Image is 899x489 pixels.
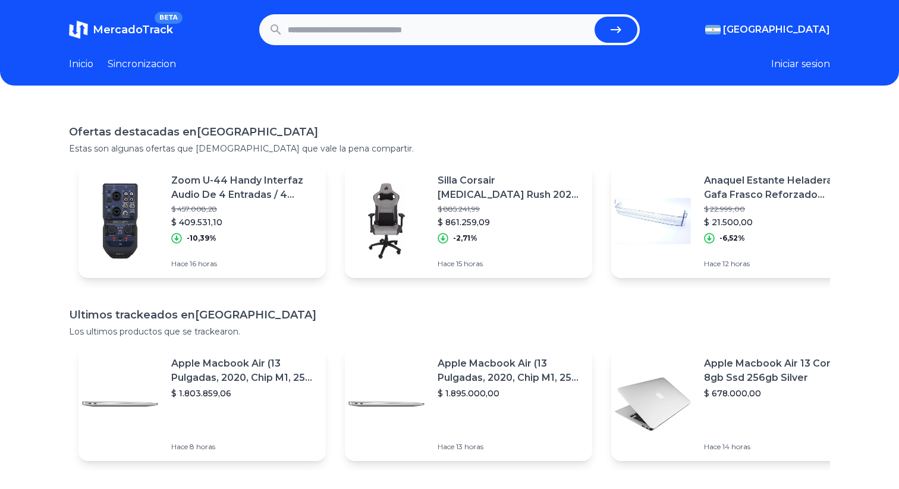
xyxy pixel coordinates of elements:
p: $ 861.259,09 [438,216,583,228]
p: Hace 14 horas [704,442,849,452]
p: Hace 16 horas [171,259,316,269]
a: Sincronizacion [108,57,176,71]
p: Silla Corsair [MEDICAL_DATA] Rush 2023 Gamer Tela Gris/carbon [438,173,583,202]
img: MercadoTrack [69,20,88,39]
p: Hace 12 horas [704,259,849,269]
p: $ 22.999,00 [704,204,849,214]
p: $ 678.000,00 [704,387,849,399]
img: Featured image [345,362,428,446]
a: MercadoTrackBETA [69,20,173,39]
p: Hace 8 horas [171,442,316,452]
button: Iniciar sesion [771,57,830,71]
p: $ 1.895.000,00 [438,387,583,399]
h1: Ofertas destacadas en [GEOGRAPHIC_DATA] [69,124,830,140]
span: [GEOGRAPHIC_DATA] [723,23,830,37]
a: Featured imageApple Macbook Air (13 Pulgadas, 2020, Chip M1, 256 Gb De Ssd, 8 Gb De Ram) - Plata$... [345,347,592,461]
p: $ 1.803.859,06 [171,387,316,399]
p: Apple Macbook Air 13 Core I5 8gb Ssd 256gb Silver [704,357,849,385]
p: Hace 15 horas [438,259,583,269]
p: Los ultimos productos que se trackearon. [69,326,830,337]
p: $ 409.531,10 [171,216,316,228]
p: Zoom U-44 Handy Interfaz Audio De 4 Entradas / 4 Salidas Cuo [171,173,316,202]
p: Hace 13 horas [438,442,583,452]
p: Anaquel Estante Heladera Gafa Frasco Reforzado Original [704,173,849,202]
p: $ 21.500,00 [704,216,849,228]
p: $ 885.241,99 [438,204,583,214]
a: Featured imageZoom U-44 Handy Interfaz Audio De 4 Entradas / 4 Salidas Cuo$ 457.008,28$ 409.531,1... [78,164,326,278]
img: Argentina [705,25,721,34]
a: Featured imageApple Macbook Air (13 Pulgadas, 2020, Chip M1, 256 Gb De Ssd, 8 Gb De Ram) - Plata$... [78,347,326,461]
img: Featured image [78,362,162,446]
p: Apple Macbook Air (13 Pulgadas, 2020, Chip M1, 256 Gb De Ssd, 8 Gb De Ram) - Plata [438,357,583,385]
a: Featured imageAnaquel Estante Heladera Gafa Frasco Reforzado Original$ 22.999,00$ 21.500,00-6,52%... [611,164,859,278]
button: [GEOGRAPHIC_DATA] [705,23,830,37]
p: -6,52% [719,234,745,243]
p: $ 457.008,28 [171,204,316,214]
p: -2,71% [453,234,477,243]
a: Featured imageSilla Corsair [MEDICAL_DATA] Rush 2023 Gamer Tela Gris/carbon$ 885.241,99$ 861.259,... [345,164,592,278]
img: Featured image [78,179,162,263]
img: Featured image [345,179,428,263]
img: Featured image [611,362,694,446]
img: Featured image [611,179,694,263]
p: Apple Macbook Air (13 Pulgadas, 2020, Chip M1, 256 Gb De Ssd, 8 Gb De Ram) - Plata [171,357,316,385]
p: -10,39% [187,234,216,243]
a: Featured imageApple Macbook Air 13 Core I5 8gb Ssd 256gb Silver$ 678.000,00Hace 14 horas [611,347,859,461]
span: BETA [155,12,183,24]
h1: Ultimos trackeados en [GEOGRAPHIC_DATA] [69,307,830,323]
a: Inicio [69,57,93,71]
p: Estas son algunas ofertas que [DEMOGRAPHIC_DATA] que vale la pena compartir. [69,143,830,154]
span: MercadoTrack [93,23,173,36]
